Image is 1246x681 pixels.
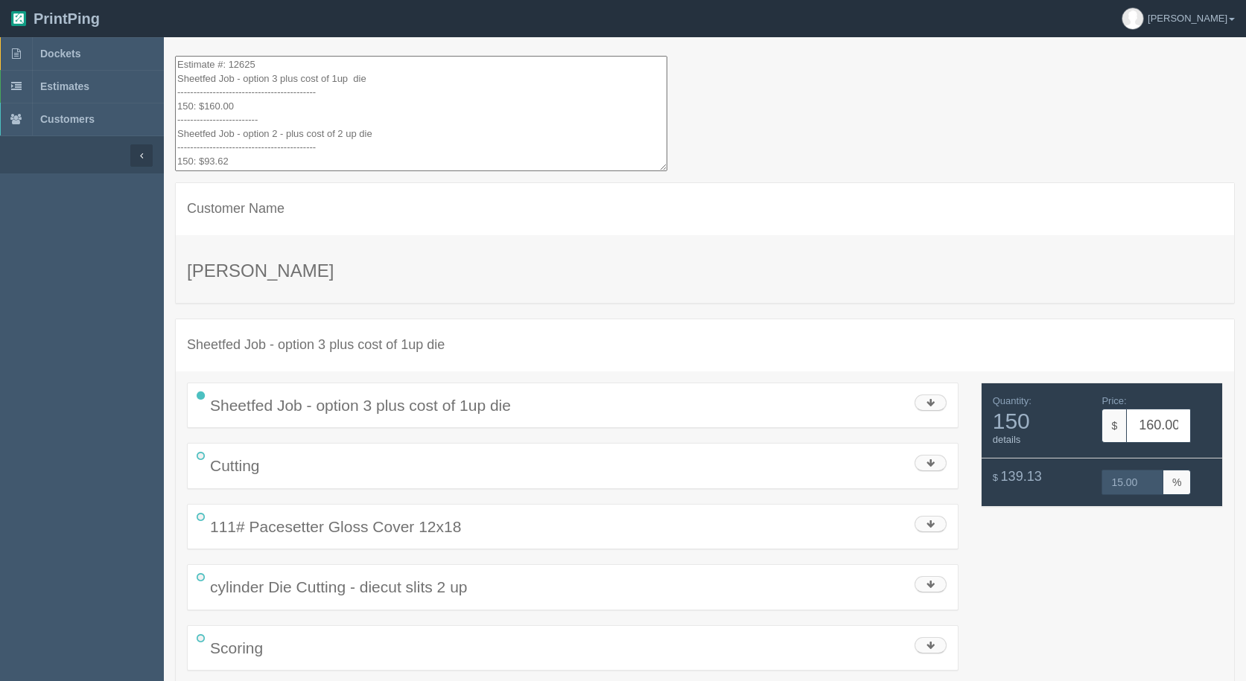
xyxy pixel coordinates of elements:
[210,639,263,656] span: Scoring
[1001,469,1042,484] span: 139.13
[993,472,998,483] span: $
[175,56,667,171] textarea: Estimate #: 12625 Sheetfed Job - option 3 plus cost of 1up die ----------------------------------...
[187,202,1223,217] h4: Customer Name
[40,80,89,92] span: Estimates
[1163,470,1191,495] span: %
[187,338,1223,353] h4: Sheetfed Job - option 3 plus cost of 1up die
[210,578,468,595] span: cylinder Die Cutting - diecut slits 2 up
[187,261,1223,281] h3: [PERSON_NAME]
[993,409,1091,433] span: 150
[1122,8,1143,29] img: avatar_default-7531ab5dedf162e01f1e0bb0964e6a185e93c5c22dfe317fb01d7f8cd2b1632c.jpg
[40,48,80,60] span: Dockets
[210,518,461,535] span: 111# Pacesetter Gloss Cover 12x18
[1102,409,1126,443] span: $
[40,113,95,125] span: Customers
[210,457,260,474] span: Cutting
[993,434,1021,445] a: details
[11,11,26,26] img: logo-3e63b451c926e2ac314895c53de4908e5d424f24456219fb08d385ab2e579770.png
[210,397,511,414] span: Sheetfed Job - option 3 plus cost of 1up die
[1102,395,1126,406] span: Price:
[993,395,1032,406] span: Quantity:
